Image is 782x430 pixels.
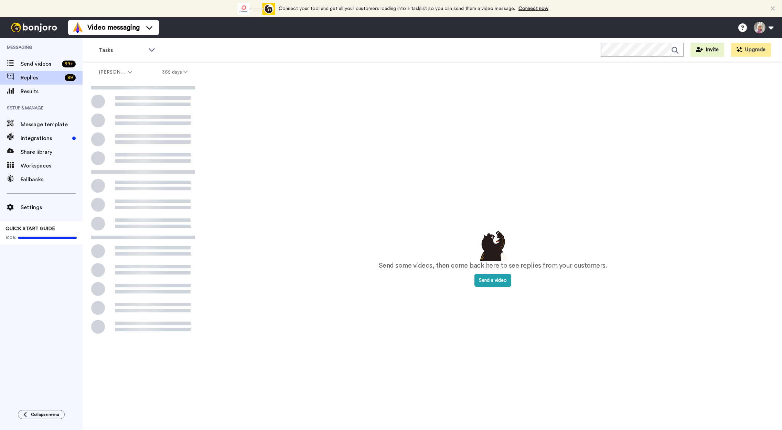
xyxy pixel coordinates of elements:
span: Collapse menu [31,412,59,417]
span: Fallbacks [21,175,83,184]
img: vm-color.svg [72,22,83,33]
div: animation [237,3,275,15]
div: 99 + [62,61,76,67]
img: results-emptystates.png [476,229,510,261]
span: Share library [21,148,83,156]
span: Connect your tool and get all your customers loading into a tasklist so you can send them a video... [279,6,515,11]
span: Tasks [99,46,145,54]
span: Workspaces [21,162,83,170]
button: Invite [690,43,724,57]
span: Message template [21,120,83,129]
span: 100% [6,235,16,240]
span: Send videos [21,60,59,68]
span: Settings [21,203,83,212]
button: [PERSON_NAME] [84,66,147,78]
span: Replies [21,74,62,82]
span: Integrations [21,134,69,142]
a: Connect now [518,6,548,11]
span: Results [21,87,83,96]
span: Video messaging [87,23,140,32]
p: Send some videos, then come back here to see replies from your customers. [379,261,607,271]
button: Collapse menu [18,410,65,419]
span: QUICK START GUIDE [6,226,55,231]
button: Upgrade [731,43,771,57]
div: 89 [65,74,76,81]
a: Send a video [474,278,511,283]
span: [PERSON_NAME] [99,69,127,76]
img: bj-logo-header-white.svg [8,23,60,32]
button: Send a video [474,274,511,287]
button: 365 days [147,66,203,78]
